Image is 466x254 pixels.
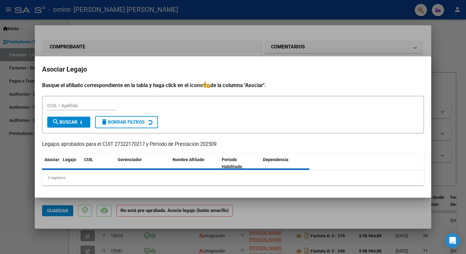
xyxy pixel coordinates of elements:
span: Asociar [45,157,59,162]
datatable-header-cell: Legajo [60,153,82,173]
datatable-header-cell: Gerenciador [115,153,170,173]
span: Buscar [52,119,77,125]
button: Buscar [47,117,90,128]
span: Gerenciador [118,157,142,162]
span: Dependencia [263,157,289,162]
span: Periodo Habilitado [222,157,242,169]
datatable-header-cell: Nombre Afiliado [170,153,219,173]
span: Legajo [63,157,76,162]
div: 0 registros [42,170,424,185]
p: Legajos aprobados para el CUIT 27322170217 y Período de Prestación 202509 [42,141,424,148]
datatable-header-cell: Asociar [42,153,60,173]
mat-icon: search [52,118,59,125]
h2: Asociar Legajo [42,64,424,75]
div: Open Intercom Messenger [445,233,460,248]
mat-icon: delete [101,118,108,125]
datatable-header-cell: Periodo Habilitado [219,153,260,173]
span: Borrar Filtros [101,119,145,125]
span: Nombre Afiliado [173,157,204,162]
h4: Busque el afiliado correspondiente en la tabla y haga click en el ícono de la columna "Asociar". [42,81,424,89]
button: Borrar Filtros [95,116,158,128]
span: CUIL [84,157,93,162]
datatable-header-cell: CUIL [82,153,115,173]
datatable-header-cell: Dependencia [260,153,310,173]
